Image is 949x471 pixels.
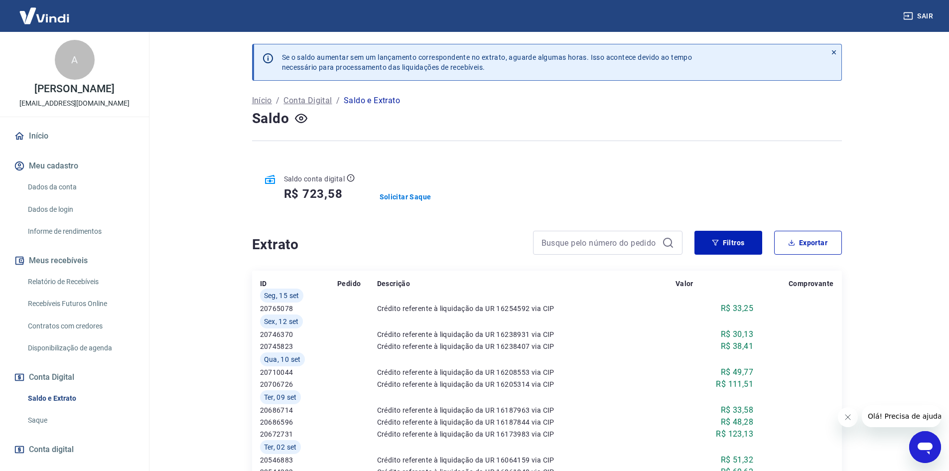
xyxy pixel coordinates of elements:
[901,7,937,25] button: Sair
[260,417,337,427] p: 20686596
[380,192,431,202] a: Solicitar Saque
[24,316,137,336] a: Contratos com credores
[774,231,842,255] button: Exportar
[260,304,337,314] p: 20765078
[12,250,137,272] button: Meus recebíveis
[264,354,301,364] span: Qua, 10 set
[260,367,337,377] p: 20710044
[29,443,74,457] span: Conta digital
[264,316,299,326] span: Sex, 12 set
[252,95,272,107] a: Início
[252,109,289,129] h4: Saldo
[24,338,137,358] a: Disponibilização de agenda
[252,235,521,255] h4: Extrato
[24,177,137,197] a: Dados da conta
[789,279,833,289] p: Comprovante
[716,428,753,440] p: R$ 123,13
[12,366,137,388] button: Conta Digital
[377,341,676,351] p: Crédito referente à liquidação da UR 16238407 via CIP
[377,379,676,389] p: Crédito referente à liquidação da UR 16205314 via CIP
[377,329,676,339] p: Crédito referente à liquidação da UR 16238931 via CIP
[694,231,762,255] button: Filtros
[721,303,753,314] p: R$ 33,25
[260,429,337,439] p: 20672731
[716,378,753,390] p: R$ 111,51
[264,442,297,452] span: Ter, 02 set
[344,95,400,107] p: Saldo e Extrato
[721,404,753,416] p: R$ 33,58
[336,95,340,107] p: /
[260,455,337,465] p: 20546883
[721,454,753,466] p: R$ 51,32
[24,199,137,220] a: Dados de login
[260,279,267,289] p: ID
[377,417,676,427] p: Crédito referente à liquidação da UR 16187844 via CIP
[6,7,84,15] span: Olá! Precisa de ajuda?
[12,439,137,461] a: Conta digital
[721,328,753,340] p: R$ 30,13
[284,186,343,202] h5: R$ 723,58
[19,98,130,109] p: [EMAIL_ADDRESS][DOMAIN_NAME]
[24,221,137,242] a: Informe de rendimentos
[377,304,676,314] p: Crédito referente à liquidação da UR 16254592 via CIP
[12,125,137,147] a: Início
[282,52,692,72] p: Se o saldo aumentar sem um lançamento correspondente no extrato, aguarde algumas horas. Isso acon...
[542,235,658,250] input: Busque pelo número do pedido
[12,0,77,31] img: Vindi
[284,174,345,184] p: Saldo conta digital
[909,431,941,463] iframe: Botão para abrir a janela de mensagens
[283,95,332,107] a: Conta Digital
[377,455,676,465] p: Crédito referente à liquidação da UR 16064159 via CIP
[24,294,137,314] a: Recebíveis Futuros Online
[24,410,137,431] a: Saque
[260,341,337,351] p: 20745823
[676,279,693,289] p: Valor
[838,407,858,427] iframe: Fechar mensagem
[260,329,337,339] p: 20746370
[377,429,676,439] p: Crédito referente à liquidação da UR 16173983 via CIP
[276,95,279,107] p: /
[260,405,337,415] p: 20686714
[721,340,753,352] p: R$ 38,41
[377,405,676,415] p: Crédito referente à liquidação da UR 16187963 via CIP
[862,405,941,427] iframe: Mensagem da empresa
[377,279,410,289] p: Descrição
[377,367,676,377] p: Crédito referente à liquidação da UR 16208553 via CIP
[337,279,361,289] p: Pedido
[721,416,753,428] p: R$ 48,28
[264,392,297,402] span: Ter, 09 set
[721,366,753,378] p: R$ 49,77
[55,40,95,80] div: A
[260,379,337,389] p: 20706726
[24,388,137,409] a: Saldo e Extrato
[12,155,137,177] button: Meu cadastro
[24,272,137,292] a: Relatório de Recebíveis
[264,291,299,301] span: Seg, 15 set
[34,84,114,94] p: [PERSON_NAME]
